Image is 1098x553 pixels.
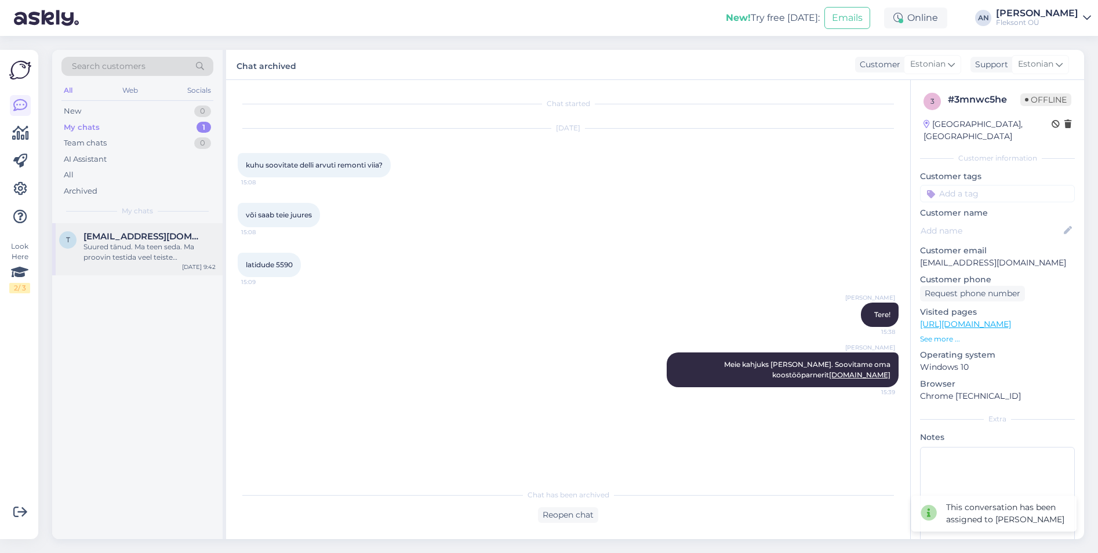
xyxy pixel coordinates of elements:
span: 15:39 [852,388,895,396]
span: latidude 5590 [246,260,293,269]
p: Windows 10 [920,361,1075,373]
span: Search customers [72,60,146,72]
div: Archived [64,185,97,197]
span: Chat has been archived [528,490,609,500]
div: Request phone number [920,286,1025,301]
span: kuhu soovitate delli arvuti remonti viia? [246,161,383,169]
p: Visited pages [920,306,1075,318]
div: Look Here [9,241,30,293]
div: [DATE] [238,123,899,133]
div: Extra [920,414,1075,424]
b: New! [726,12,751,23]
span: triin.sepp@gmail.com [83,231,204,242]
div: [GEOGRAPHIC_DATA], [GEOGRAPHIC_DATA] [924,118,1052,143]
span: 15:38 [852,328,895,336]
p: Notes [920,431,1075,443]
span: 15:09 [241,278,285,286]
span: [PERSON_NAME] [845,293,895,302]
div: Online [884,8,947,28]
div: My chats [64,122,100,133]
div: Customer [855,59,900,71]
span: Offline [1020,93,1071,106]
div: All [64,169,74,181]
span: 15:08 [241,228,285,237]
div: New [64,105,81,117]
a: [URL][DOMAIN_NAME] [920,319,1011,329]
input: Add name [921,224,1061,237]
button: Emails [824,7,870,29]
div: Chat started [238,99,899,109]
p: Browser [920,378,1075,390]
div: [PERSON_NAME] [996,9,1078,18]
p: Customer phone [920,274,1075,286]
div: Try free [DATE]: [726,11,820,25]
span: 15:08 [241,178,285,187]
div: Support [970,59,1008,71]
div: AN [975,10,991,26]
p: Chrome [TECHNICAL_ID] [920,390,1075,402]
span: 3 [930,97,935,105]
div: Fleksont OÜ [996,18,1078,27]
span: [PERSON_NAME] [845,343,895,352]
div: Web [120,83,140,98]
label: Chat archived [237,57,296,72]
div: Reopen chat [538,507,598,523]
img: Askly Logo [9,59,31,81]
span: Tere! [874,310,890,319]
div: Customer information [920,153,1075,163]
div: [DATE] 9:42 [182,263,216,271]
span: või saab teie juures [246,210,312,219]
span: My chats [122,206,153,216]
div: 2 / 3 [9,283,30,293]
div: AI Assistant [64,154,107,165]
p: Customer email [920,245,1075,257]
span: Estonian [910,58,946,71]
p: Customer name [920,207,1075,219]
div: 0 [194,137,211,149]
div: 1 [197,122,211,133]
p: Customer tags [920,170,1075,183]
div: Suured tänud. Ma teen seda. Ma proovin testida veel teiste rakendusega. aga tundub et asi on riis... [83,242,216,263]
span: Estonian [1018,58,1053,71]
div: Team chats [64,137,107,149]
span: t [66,235,70,244]
a: [PERSON_NAME]Fleksont OÜ [996,9,1091,27]
div: 0 [194,105,211,117]
p: [EMAIL_ADDRESS][DOMAIN_NAME] [920,257,1075,269]
input: Add a tag [920,185,1075,202]
a: [DOMAIN_NAME] [829,370,890,379]
p: Operating system [920,349,1075,361]
span: Meie kahjuks [PERSON_NAME]. Soovitame oma koostööparnerit [724,360,892,379]
div: # 3mnwc5he [948,93,1020,107]
div: This conversation has been assigned to [PERSON_NAME] [946,501,1067,526]
div: All [61,83,75,98]
div: Socials [185,83,213,98]
p: See more ... [920,334,1075,344]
